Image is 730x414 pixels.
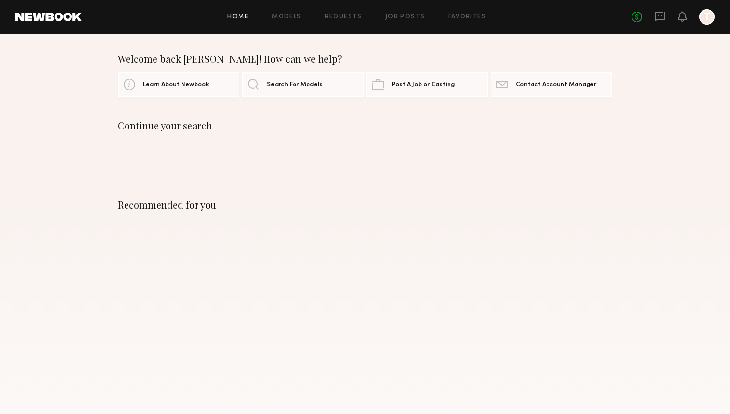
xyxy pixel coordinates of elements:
a: Learn About Newbook [118,72,239,97]
a: Home [227,14,249,20]
a: Post A Job or Casting [366,72,488,97]
a: Search For Models [242,72,364,97]
span: Contact Account Manager [516,82,596,88]
div: Recommended for you [118,199,612,211]
a: Favorites [448,14,486,20]
span: Learn About Newbook [143,82,209,88]
div: Continue your search [118,120,612,131]
a: Contact Account Manager [491,72,612,97]
a: Job Posts [385,14,425,20]
a: Requests [325,14,362,20]
span: Post A Job or Casting [392,82,455,88]
div: Welcome back [PERSON_NAME]! How can we help? [118,53,612,65]
a: T [699,9,715,25]
span: Search For Models [267,82,323,88]
a: Models [272,14,301,20]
